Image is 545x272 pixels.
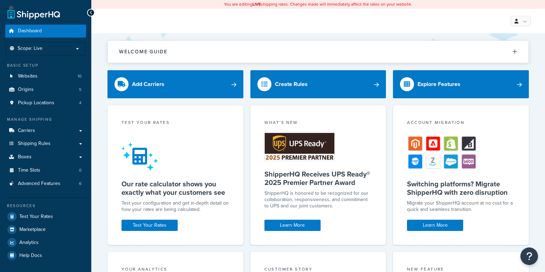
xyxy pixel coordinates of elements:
[5,210,86,223] a: Test Your Rates
[122,119,229,127] div: Test your rates
[18,154,32,160] span: Boxes
[5,97,86,110] a: Pickup Locations4
[122,220,178,231] a: Test Your Rates
[5,83,86,96] li: Origins
[5,25,86,38] a: Dashboard
[119,49,168,54] h2: Welcome Guide
[107,70,243,98] a: Add Carriers
[5,151,86,164] a: Boxes
[264,170,372,187] h5: ShipperHQ Receives UPS Ready® 2025 Premier Partner Award
[252,1,261,7] b: LIVE
[18,167,40,173] span: Time Slots
[5,124,86,137] a: Carriers
[78,73,81,79] span: 10
[407,180,515,197] h5: Switching platforms? Migrate ShipperHQ with zero disruption
[18,28,42,34] span: Dashboard
[19,227,46,233] span: Marketplace
[5,236,86,249] a: Analytics
[264,119,372,127] div: What's New
[5,97,86,110] li: Pickup Locations
[393,70,529,98] a: Explore Features
[18,141,51,147] span: Shipping Rules
[19,214,53,220] span: Test Your Rates
[5,203,86,209] div: Resources
[18,46,42,52] span: Scope: Live
[79,181,81,187] span: 6
[19,253,42,259] span: Help Docs
[5,164,86,177] a: Time Slots0
[250,70,386,98] a: Create Rules
[79,167,81,173] span: 0
[122,200,229,213] div: Test your configuration and get in-depth detail on how your rates are being calculated.
[5,70,86,83] a: Websites10
[407,220,463,231] a: Learn More
[5,223,86,236] a: Marketplace
[5,249,86,262] a: Help Docs
[275,79,308,89] div: Create Rules
[520,247,538,265] button: Open Resource Center
[18,87,34,93] span: Origins
[5,137,86,150] a: Shipping Rules
[407,119,515,127] div: Account Migration
[5,83,86,96] a: Origins5
[18,100,54,106] span: Pickup Locations
[108,41,528,63] button: Welcome Guide
[5,70,86,83] li: Websites
[5,177,86,190] a: Advanced Features6
[132,79,164,89] div: Add Carriers
[5,62,86,68] div: Basic Setup
[5,117,86,122] div: Manage Shipping
[418,79,460,89] div: Explore Features
[18,73,38,79] span: Websites
[5,164,86,177] li: Time Slots
[122,180,229,197] h5: Our rate calculator shows you exactly what your customers see
[18,181,60,187] span: Advanced Features
[5,177,86,190] li: Advanced Features
[18,128,35,134] span: Carriers
[264,220,321,231] a: Learn More
[407,200,515,213] div: Migrate your ShipperHQ account at no cost for a quick and seamless transition.
[79,100,81,106] span: 4
[19,240,39,246] span: Analytics
[79,87,81,93] span: 5
[264,190,372,209] p: ShipperHQ is honored to be recognized for our collaboration, responsiveness, and commitment to UP...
